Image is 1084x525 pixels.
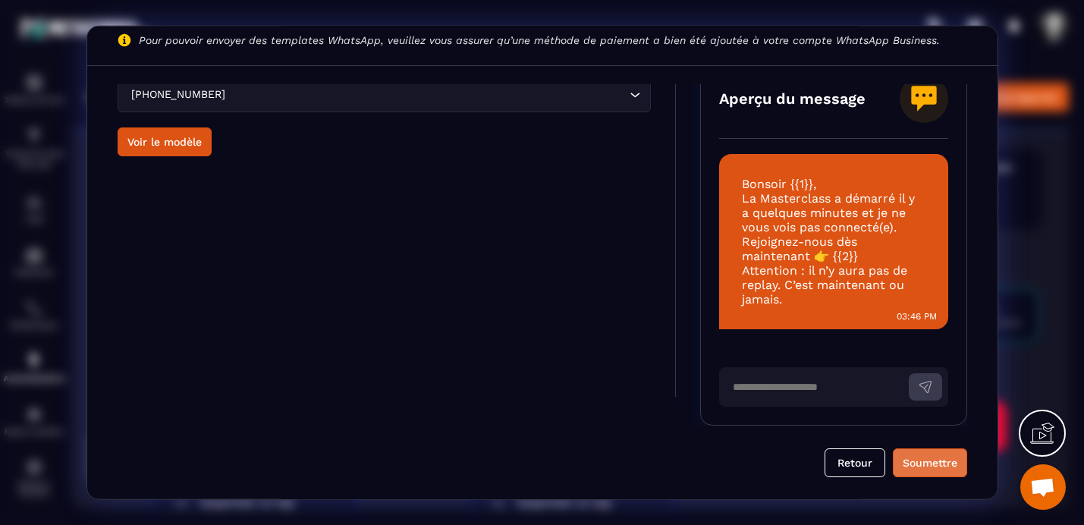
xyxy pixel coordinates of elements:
input: Search for option [228,86,626,103]
div: Search for option [118,77,651,112]
div: Ouvrir le chat [1020,464,1066,510]
button: Voir le modèle [118,127,212,156]
button: Soumettre [893,448,967,476]
span: [PHONE_NUMBER] [127,86,228,103]
div: Soumettre [903,454,957,470]
p: Pour pouvoir envoyer des templates WhatsApp, veuillez vous assurer qu’une méthode de paiement a b... [139,34,940,46]
button: Retour [825,448,885,476]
